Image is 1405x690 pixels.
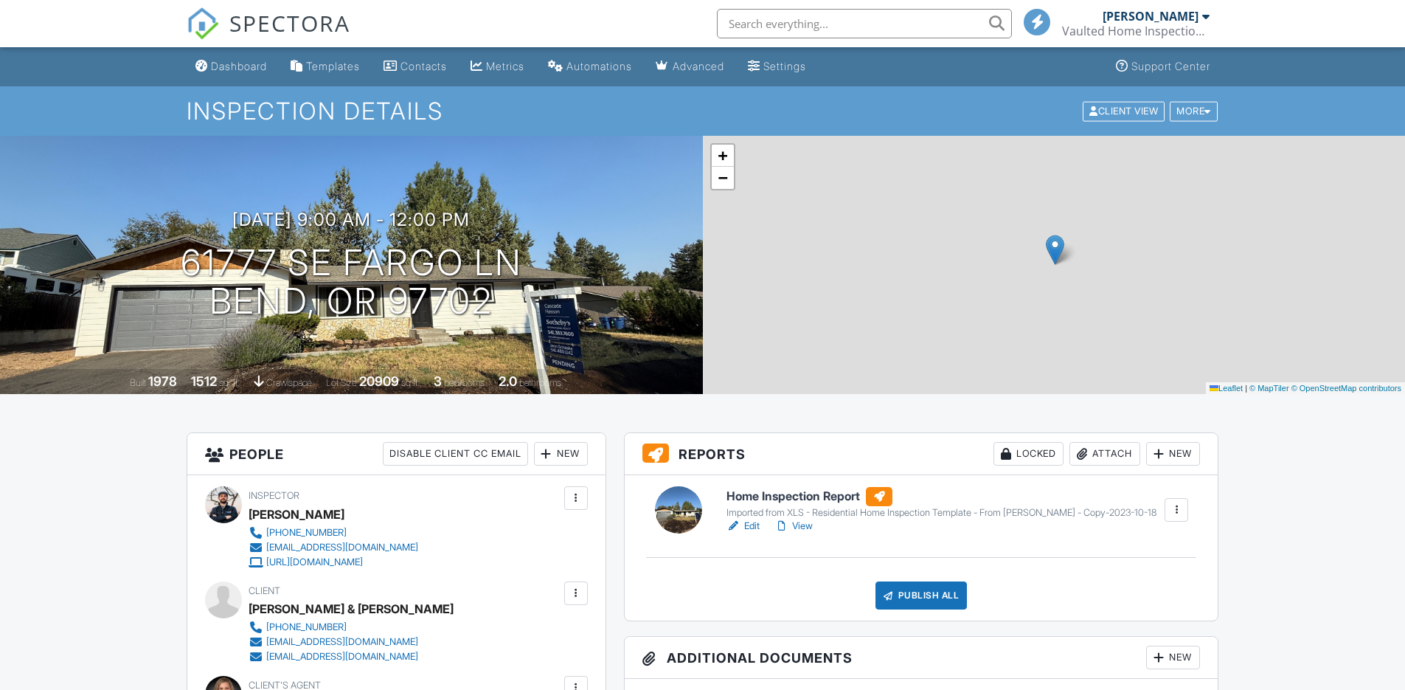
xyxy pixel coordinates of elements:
[566,60,632,72] div: Automations
[519,377,561,388] span: bathrooms
[726,519,760,534] a: Edit
[383,442,528,466] div: Disable Client CC Email
[718,146,727,165] span: +
[718,168,727,187] span: −
[1081,105,1168,116] a: Client View
[249,620,442,635] a: [PHONE_NUMBER]
[285,53,366,80] a: Templates
[875,582,968,610] div: Publish All
[378,53,453,80] a: Contacts
[742,53,812,80] a: Settings
[266,527,347,539] div: [PHONE_NUMBER]
[249,598,454,620] div: [PERSON_NAME] & [PERSON_NAME]
[1103,9,1198,24] div: [PERSON_NAME]
[542,53,638,80] a: Automations (Basic)
[249,649,442,664] a: [EMAIL_ADDRESS][DOMAIN_NAME]
[625,637,1218,679] h3: Additional Documents
[187,98,1219,124] h1: Inspection Details
[1291,384,1401,393] a: © OpenStreetMap contributors
[187,433,606,475] h3: People
[249,503,344,525] div: [PERSON_NAME]
[306,60,360,72] div: Templates
[187,7,219,40] img: The Best Home Inspection Software - Spectora
[1110,53,1216,80] a: Support Center
[763,60,806,72] div: Settings
[266,651,418,663] div: [EMAIL_ADDRESS][DOMAIN_NAME]
[726,487,1156,506] h6: Home Inspection Report
[249,525,418,540] a: [PHONE_NUMBER]
[401,377,420,388] span: sq.ft.
[266,636,418,648] div: [EMAIL_ADDRESS][DOMAIN_NAME]
[266,377,312,388] span: crawlspace
[434,373,442,389] div: 3
[1046,235,1064,265] img: Marker
[249,490,299,501] span: Inspector
[266,621,347,633] div: [PHONE_NUMBER]
[249,635,442,649] a: [EMAIL_ADDRESS][DOMAIN_NAME]
[1069,442,1140,466] div: Attach
[726,507,1156,519] div: Imported from XLS - Residential Home Inspection Template - From [PERSON_NAME] - Copy-2023-10-18
[1245,384,1247,393] span: |
[717,9,1012,38] input: Search everything...
[1170,101,1218,121] div: More
[326,377,357,388] span: Lot Size
[1083,101,1165,121] div: Client View
[148,373,177,389] div: 1978
[444,377,485,388] span: bedrooms
[400,60,447,72] div: Contacts
[1210,384,1243,393] a: Leaflet
[993,442,1064,466] div: Locked
[359,373,399,389] div: 20909
[130,377,146,388] span: Built
[726,487,1156,520] a: Home Inspection Report Imported from XLS - Residential Home Inspection Template - From [PERSON_NA...
[219,377,240,388] span: sq. ft.
[266,556,363,568] div: [URL][DOMAIN_NAME]
[712,167,734,189] a: Zoom out
[1249,384,1289,393] a: © MapTiler
[673,60,724,72] div: Advanced
[650,53,730,80] a: Advanced
[211,60,267,72] div: Dashboard
[190,53,273,80] a: Dashboard
[625,433,1218,475] h3: Reports
[249,585,280,596] span: Client
[1131,60,1210,72] div: Support Center
[266,542,418,553] div: [EMAIL_ADDRESS][DOMAIN_NAME]
[1062,24,1210,38] div: Vaulted Home Inspection Services LLC
[534,442,588,466] div: New
[191,373,217,389] div: 1512
[774,519,813,534] a: View
[249,555,418,570] a: [URL][DOMAIN_NAME]
[232,210,470,230] h3: [DATE] 9:00 am - 12:00 pm
[712,145,734,167] a: Zoom in
[181,244,522,322] h1: 61777 SE Fargo Ln Bend, OR 97702
[499,373,517,389] div: 2.0
[1146,646,1200,669] div: New
[249,540,418,555] a: [EMAIL_ADDRESS][DOMAIN_NAME]
[229,7,350,38] span: SPECTORA
[187,20,350,51] a: SPECTORA
[465,53,530,80] a: Metrics
[486,60,524,72] div: Metrics
[1146,442,1200,466] div: New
